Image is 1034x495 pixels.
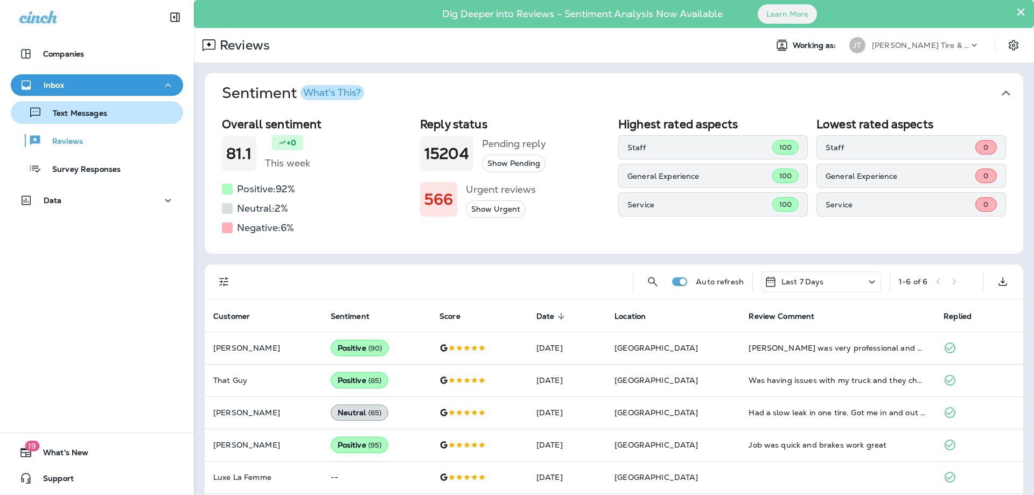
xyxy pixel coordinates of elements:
button: Close [1016,3,1026,20]
span: Sentiment [331,312,369,321]
p: General Experience [826,172,975,180]
p: Survey Responses [41,165,121,175]
h1: 566 [424,191,453,208]
p: Auto refresh [696,277,744,286]
span: Support [32,474,74,487]
span: Replied [944,311,986,321]
span: What's New [32,448,88,461]
div: SentimentWhat's This? [205,113,1023,254]
h5: Negative: 6 % [237,219,294,236]
button: Export as CSV [992,271,1014,292]
button: Show Pending [482,155,546,172]
span: Location [614,311,660,321]
span: 100 [779,200,792,209]
td: [DATE] [528,396,606,429]
button: 19What's New [11,442,183,463]
span: Review Comment [749,311,828,321]
span: ( 90 ) [368,344,382,353]
p: General Experience [627,172,772,180]
span: 0 [983,143,988,152]
h2: Highest rated aspects [618,117,808,131]
span: [GEOGRAPHIC_DATA] [614,343,698,353]
p: [PERSON_NAME] [213,441,313,449]
div: What's This? [303,88,361,97]
td: [DATE] [528,429,606,461]
button: Settings [1004,36,1023,55]
span: [GEOGRAPHIC_DATA] [614,472,698,482]
span: Customer [213,311,264,321]
span: Location [614,312,646,321]
p: Service [826,200,975,209]
span: Working as: [793,41,839,50]
div: Positive [331,340,389,356]
h2: Overall sentiment [222,117,411,131]
h2: Lowest rated aspects [816,117,1006,131]
button: Support [11,468,183,489]
div: Shane was very professional and personable. Kristy was as well. Their customer service was except... [749,343,926,353]
span: Replied [944,312,972,321]
button: Companies [11,43,183,65]
p: Luxe La Femme [213,473,313,482]
p: [PERSON_NAME] [213,408,313,417]
h5: Urgent reviews [466,181,536,198]
span: Score [439,311,474,321]
span: [GEOGRAPHIC_DATA] [614,408,698,417]
span: Sentiment [331,311,383,321]
button: Search Reviews [642,271,663,292]
button: Collapse Sidebar [160,6,190,28]
h2: Reply status [420,117,610,131]
div: Positive [331,372,389,388]
p: Reviews [41,137,83,147]
div: Neutral [331,405,389,421]
p: Staff [627,143,772,152]
button: Filters [213,271,235,292]
button: Learn More [758,4,817,24]
span: ( 65 ) [368,408,382,417]
div: Had a slow leak in one tire. Got me in and out in about 45 min. [749,407,926,418]
div: Positive [331,437,389,453]
span: Score [439,312,460,321]
span: [GEOGRAPHIC_DATA] [614,440,698,450]
div: 1 - 6 of 6 [899,277,927,286]
p: [PERSON_NAME] Tire & Auto [872,41,969,50]
div: Job was quick and brakes work great [749,440,926,450]
p: Reviews [215,37,270,53]
span: 19 [25,441,39,451]
h5: This week [265,155,310,172]
p: Text Messages [42,109,107,119]
span: Customer [213,312,250,321]
td: [DATE] [528,332,606,364]
span: Review Comment [749,312,814,321]
td: [DATE] [528,461,606,493]
button: SentimentWhat's This? [213,73,1032,113]
p: Last 7 Days [781,277,824,286]
div: JT [849,37,865,53]
span: 100 [779,143,792,152]
span: [GEOGRAPHIC_DATA] [614,375,698,385]
h1: 15204 [424,145,469,163]
span: 0 [983,171,988,180]
button: Show Urgent [466,200,526,218]
td: -- [322,461,431,493]
span: 0 [983,200,988,209]
div: Was having issues with my truck and they checked it out and gave me a direction to go. They calle... [749,375,926,386]
p: Data [44,196,62,205]
h5: Pending reply [482,135,546,152]
button: What's This? [301,85,364,100]
button: Survey Responses [11,157,183,180]
p: Service [627,200,772,209]
button: Data [11,190,183,211]
p: +0 [287,137,296,148]
span: Date [536,312,555,321]
h1: Sentiment [222,84,364,102]
p: Companies [43,50,84,58]
p: Staff [826,143,975,152]
p: That Guy [213,376,313,385]
h1: 81.1 [226,145,252,163]
span: 100 [779,171,792,180]
p: Dig Deeper into Reviews - Sentiment Analysis Now Available [411,12,754,16]
h5: Neutral: 2 % [237,200,288,217]
p: Inbox [44,81,64,89]
span: ( 95 ) [368,441,382,450]
span: Date [536,311,569,321]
